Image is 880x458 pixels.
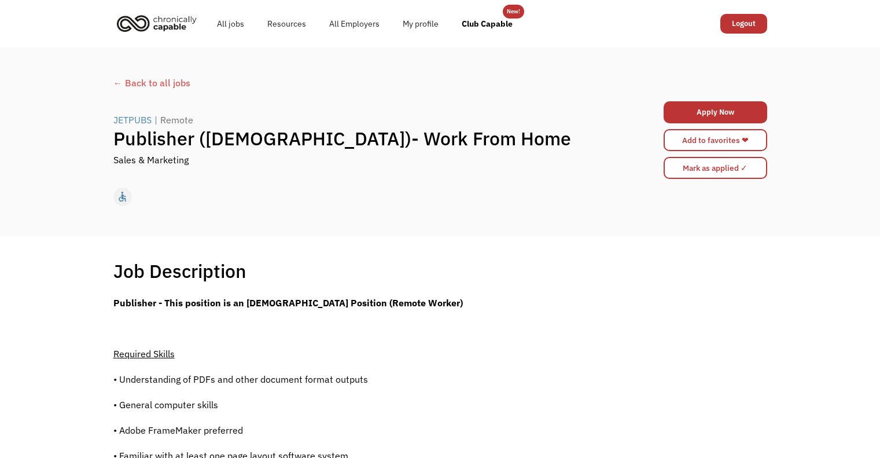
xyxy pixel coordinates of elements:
[391,5,450,42] a: My profile
[113,76,767,90] a: ← Back to all jobs
[664,101,767,123] a: Apply Now
[113,423,598,437] p: • Adobe FrameMaker preferred
[720,14,767,34] a: Logout
[664,157,767,179] input: Mark as applied ✓
[256,5,318,42] a: Resources
[116,188,128,206] div: accessible
[113,297,463,309] strong: Publisher - This position is an [DEMOGRAPHIC_DATA] Position (Remote Worker)
[160,113,193,127] div: Remote
[113,10,205,36] a: home
[113,372,598,386] p: • Understanding of PDFs and other document format outputs
[507,5,520,19] div: New!
[205,5,256,42] a: All jobs
[664,129,767,151] a: Add to favorites ❤
[113,398,598,412] p: • General computer skills
[318,5,391,42] a: All Employers
[154,113,157,127] div: |
[113,259,246,283] h1: Job Description
[450,5,524,42] a: Club Capable
[664,154,767,182] form: Mark as applied form
[113,127,604,150] h1: Publisher ([DEMOGRAPHIC_DATA])- Work From Home
[113,10,200,36] img: Chronically Capable logo
[113,113,196,127] a: JETPUBS|Remote
[113,348,175,360] span: Required Skills
[113,113,152,127] div: JETPUBS
[113,153,189,167] div: Sales & Marketing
